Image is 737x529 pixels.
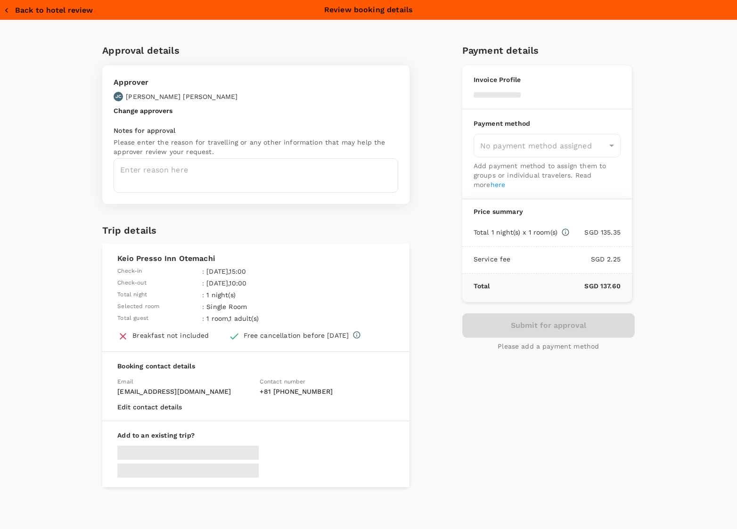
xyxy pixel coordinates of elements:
[117,431,394,440] p: Add to an existing trip?
[102,43,409,58] h6: Approval details
[511,254,621,264] p: SGD 2.25
[117,403,182,411] button: Edit contact details
[206,278,309,288] p: [DATE] , 10:00
[490,281,621,291] p: SGD 137.60
[474,207,621,216] p: Price summary
[244,331,349,340] div: Free cancellation before [DATE]
[117,267,142,276] span: Check-in
[117,290,147,300] span: Total night
[117,253,394,264] p: Keio Presso Inn Otemachi
[114,126,398,135] p: Notes for approval
[260,387,394,396] p: + 81 [PHONE_NUMBER]
[102,223,156,238] h6: Trip details
[202,267,204,276] span: :
[498,342,599,351] p: Please add a payment method
[202,290,204,300] span: :
[206,302,309,311] p: Single Room
[132,331,209,340] div: Breakfast not included
[114,107,172,114] button: Change approvers
[352,331,361,339] svg: Full refund before 2025-10-19 23:59 Cancellation penalty of SGD 67.68 after 2025-10-19 23:59 but ...
[474,119,621,128] p: Payment method
[462,43,635,58] h6: Payment details
[126,92,237,101] p: [PERSON_NAME] [PERSON_NAME]
[117,361,394,371] p: Booking contact details
[474,75,621,84] p: Invoice Profile
[117,378,133,385] span: Email
[117,278,146,288] span: Check-out
[206,314,309,323] p: 1 room , 1 adult(s)
[115,93,122,100] p: JC
[202,278,204,288] span: :
[117,264,311,323] table: simple table
[202,314,204,323] span: :
[474,254,511,264] p: Service fee
[117,387,252,396] p: [EMAIL_ADDRESS][DOMAIN_NAME]
[202,302,204,311] span: :
[4,6,93,15] button: Back to hotel review
[474,134,621,157] div: No payment method assigned
[491,181,506,188] a: here
[324,4,413,16] p: Review booking details
[114,138,398,156] p: Please enter the reason for travelling or any other information that may help the approver review...
[117,314,148,323] span: Total guest
[114,77,237,88] p: Approver
[260,378,305,385] span: Contact number
[474,281,490,291] p: Total
[206,290,309,300] p: 1 night(s)
[206,267,309,276] p: [DATE] , 15:00
[117,302,159,311] span: Selected room
[474,161,621,189] p: Add payment method to assign them to groups or individual travelers. Read more
[570,228,621,237] p: SGD 135.35
[474,228,557,237] p: Total 1 night(s) x 1 room(s)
